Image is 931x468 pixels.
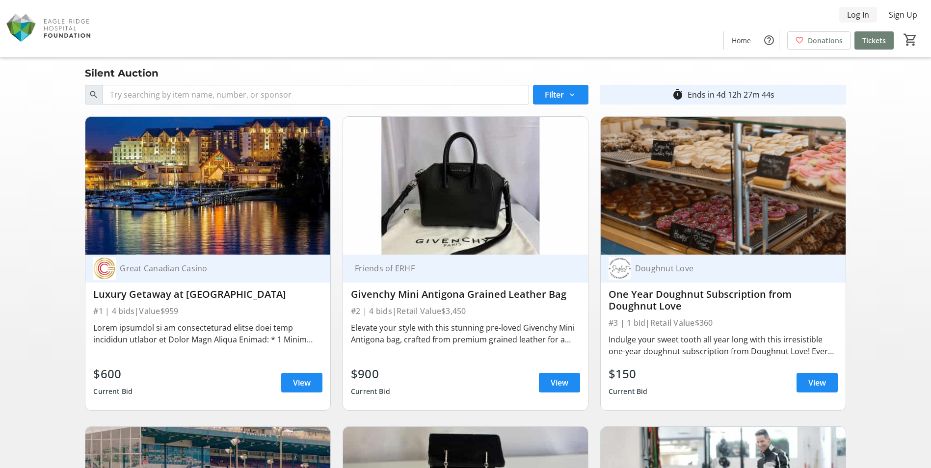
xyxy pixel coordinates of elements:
div: $900 [351,365,390,383]
img: Givenchy Mini Antigona Grained Leather Bag [343,117,588,255]
div: One Year Doughnut Subscription from Doughnut Love [609,288,838,312]
span: Donations [808,35,843,46]
input: Try searching by item name, number, or sponsor [102,85,529,104]
img: Doughnut Love [609,257,631,280]
button: Log In [839,7,877,23]
div: Luxury Getaway at [GEOGRAPHIC_DATA] [93,288,322,300]
div: Givenchy Mini Antigona Grained Leather Bag [351,288,580,300]
div: Elevate your style with this stunning pre-loved Givenchy Mini Antigona bag, crafted from premium ... [351,322,580,345]
img: One Year Doughnut Subscription from Doughnut Love [601,117,846,255]
span: Filter [545,89,564,101]
a: View [539,373,580,392]
img: Luxury Getaway at River Rock Casino Resort [85,117,330,255]
span: Sign Up [889,9,917,21]
a: Tickets [854,31,894,50]
span: View [551,377,568,389]
div: Current Bid [609,383,648,400]
div: Ends in 4d 12h 27m 44s [688,89,774,101]
span: View [808,377,826,389]
div: Current Bid [93,383,133,400]
div: Current Bid [351,383,390,400]
img: Eagle Ridge Hospital Foundation's Logo [6,4,93,53]
div: Friends of ERHF [351,263,568,273]
div: Lorem ipsumdol si am consecteturad elitse doei temp incididun utlabor et Dolor Magn Aliqua Enimad... [93,322,322,345]
span: Log In [847,9,869,21]
img: Great Canadian Casino [93,257,116,280]
div: Indulge your sweet tooth all year long with this irresistible one-year doughnut subscription from... [609,334,838,357]
mat-icon: timer_outline [672,89,684,101]
div: #2 | 4 bids | Retail Value $3,450 [351,304,580,318]
button: Cart [902,31,919,49]
span: Home [732,35,751,46]
button: Filter [533,85,588,104]
div: Great Canadian Casino [116,263,311,273]
div: #3 | 1 bid | Retail Value $360 [609,316,838,330]
a: Donations [787,31,851,50]
button: Help [759,30,779,50]
div: Silent Auction [79,65,164,81]
a: View [281,373,322,392]
div: $600 [93,365,133,383]
button: Sign Up [881,7,925,23]
span: Tickets [862,35,886,46]
span: View [293,377,311,389]
a: Home [724,31,759,50]
a: View [797,373,838,392]
div: $150 [609,365,648,383]
div: #1 | 4 bids | Value $959 [93,304,322,318]
div: Doughnut Love [631,263,826,273]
